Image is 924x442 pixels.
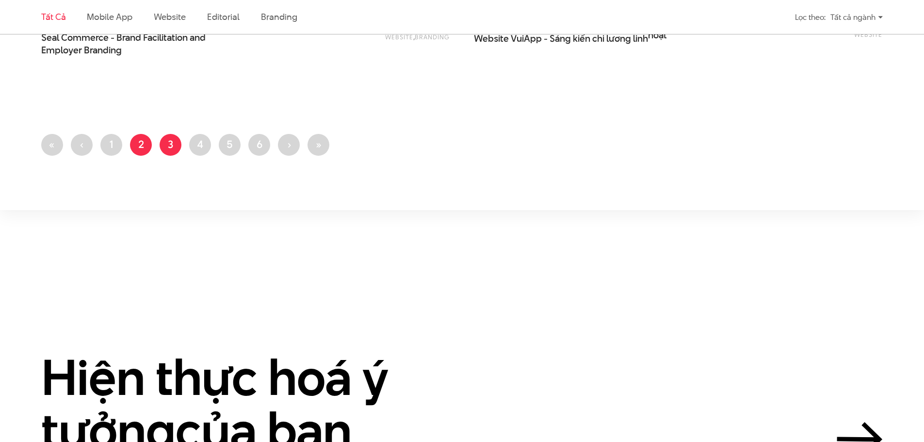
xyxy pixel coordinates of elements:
[207,11,240,23] a: Editorial
[41,32,235,56] span: Seal Commerce - Brand Facilitation and
[248,134,270,156] a: 6
[287,137,291,151] span: ›
[41,11,65,23] a: Tất cả
[315,137,322,151] span: »
[41,32,235,56] a: Seal Commerce - Brand Facilitation andEmployer Branding
[795,9,826,26] div: Lọc theo:
[474,29,668,53] a: Website VuiApp - Sáng kiến chi lương linhhoạt
[100,134,122,156] a: 1
[854,30,882,39] a: Website
[385,33,413,41] a: Website
[189,134,211,156] a: 4
[219,134,241,156] a: 5
[87,11,132,23] a: Mobile app
[474,29,668,53] span: Website VuiApp - Sáng kiến chi lương linh
[830,9,883,26] div: Tất cả ngành
[49,137,55,151] span: «
[154,11,186,23] a: Website
[41,44,122,57] span: Employer Branding
[80,137,84,151] span: ‹
[286,32,450,51] div: ,
[415,33,450,41] a: Branding
[261,11,297,23] a: Branding
[648,29,667,42] span: hoạt
[160,134,181,156] a: 3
